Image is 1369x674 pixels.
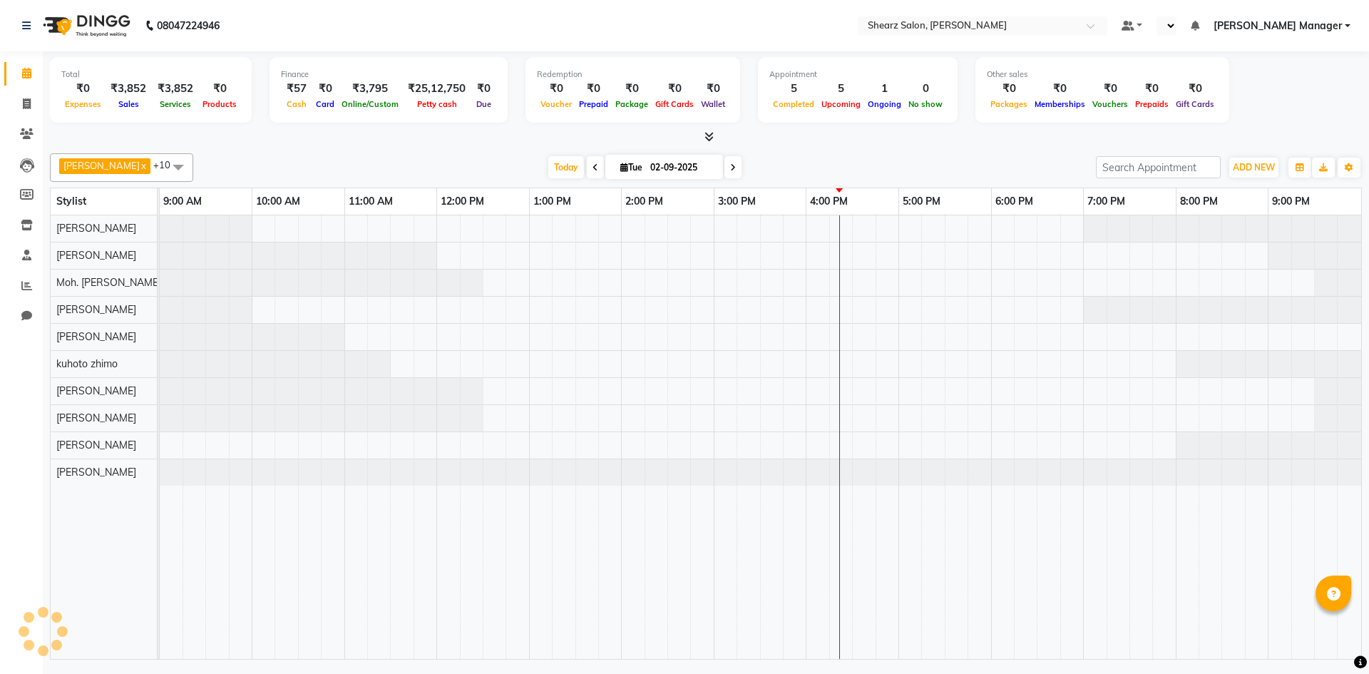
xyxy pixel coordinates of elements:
[1084,191,1129,212] a: 7:00 PM
[769,68,946,81] div: Appointment
[1176,191,1221,212] a: 8:00 PM
[61,68,240,81] div: Total
[63,160,140,171] span: [PERSON_NAME]
[1031,99,1089,109] span: Memberships
[414,99,461,109] span: Petty cash
[537,68,729,81] div: Redemption
[617,162,646,173] span: Tue
[199,99,240,109] span: Products
[1214,19,1342,34] span: [PERSON_NAME] Manager
[105,81,152,97] div: ₹3,852
[1089,81,1132,97] div: ₹0
[56,222,136,235] span: [PERSON_NAME]
[537,81,575,97] div: ₹0
[56,466,136,479] span: [PERSON_NAME]
[1233,162,1275,173] span: ADD NEW
[622,191,667,212] a: 2:00 PM
[652,81,697,97] div: ₹0
[402,81,471,97] div: ₹25,12,750
[1031,81,1089,97] div: ₹0
[152,81,199,97] div: ₹3,852
[697,81,729,97] div: ₹0
[818,81,864,97] div: 5
[899,191,944,212] a: 5:00 PM
[312,99,338,109] span: Card
[115,99,143,109] span: Sales
[769,81,818,97] div: 5
[1132,81,1172,97] div: ₹0
[806,191,851,212] a: 4:00 PM
[61,99,105,109] span: Expenses
[281,68,496,81] div: Finance
[140,160,146,171] a: x
[987,81,1031,97] div: ₹0
[612,99,652,109] span: Package
[252,191,304,212] a: 10:00 AM
[338,99,402,109] span: Online/Custom
[437,191,488,212] a: 12:00 PM
[1268,191,1313,212] a: 9:00 PM
[199,81,240,97] div: ₹0
[652,99,697,109] span: Gift Cards
[987,99,1031,109] span: Packages
[1229,158,1278,178] button: ADD NEW
[156,99,195,109] span: Services
[56,412,136,424] span: [PERSON_NAME]
[56,303,136,316] span: [PERSON_NAME]
[157,6,220,46] b: 08047224946
[56,249,136,262] span: [PERSON_NAME]
[1132,99,1172,109] span: Prepaids
[56,357,118,370] span: kuhoto zhimo
[160,191,205,212] a: 9:00 AM
[283,99,310,109] span: Cash
[714,191,759,212] a: 3:00 PM
[537,99,575,109] span: Voucher
[697,99,729,109] span: Wallet
[992,191,1037,212] a: 6:00 PM
[36,6,134,46] img: logo
[905,99,946,109] span: No show
[471,81,496,97] div: ₹0
[312,81,338,97] div: ₹0
[818,99,864,109] span: Upcoming
[1172,81,1218,97] div: ₹0
[864,81,905,97] div: 1
[56,384,136,397] span: [PERSON_NAME]
[345,191,396,212] a: 11:00 AM
[61,81,105,97] div: ₹0
[56,439,136,451] span: [PERSON_NAME]
[575,81,612,97] div: ₹0
[338,81,402,97] div: ₹3,795
[864,99,905,109] span: Ongoing
[987,68,1218,81] div: Other sales
[1089,99,1132,109] span: Vouchers
[281,81,312,97] div: ₹57
[56,276,170,289] span: Moh. [PERSON_NAME] ...
[530,191,575,212] a: 1:00 PM
[769,99,818,109] span: Completed
[1172,99,1218,109] span: Gift Cards
[575,99,612,109] span: Prepaid
[473,99,495,109] span: Due
[153,159,181,170] span: +10
[612,81,652,97] div: ₹0
[905,81,946,97] div: 0
[56,195,86,208] span: Stylist
[1096,156,1221,178] input: Search Appointment
[646,157,717,178] input: 2025-09-02
[56,330,136,343] span: [PERSON_NAME]
[548,156,584,178] span: Today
